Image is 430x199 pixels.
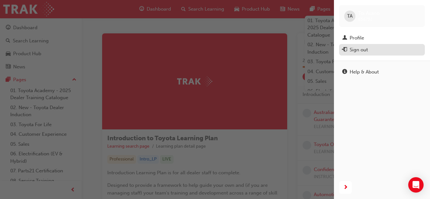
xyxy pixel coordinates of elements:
[358,16,372,22] span: 656751
[342,69,347,75] span: info-icon
[408,177,424,193] div: Open Intercom Messenger
[339,32,425,44] a: Profile
[339,44,425,56] button: Sign out
[358,10,379,16] span: Toi Asano
[342,35,347,41] span: man-icon
[342,47,347,53] span: exit-icon
[339,66,425,78] a: Help & About
[350,68,379,76] div: Help & About
[343,184,348,192] span: next-icon
[347,13,353,20] span: TA
[350,34,364,42] div: Profile
[350,46,368,54] div: Sign out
